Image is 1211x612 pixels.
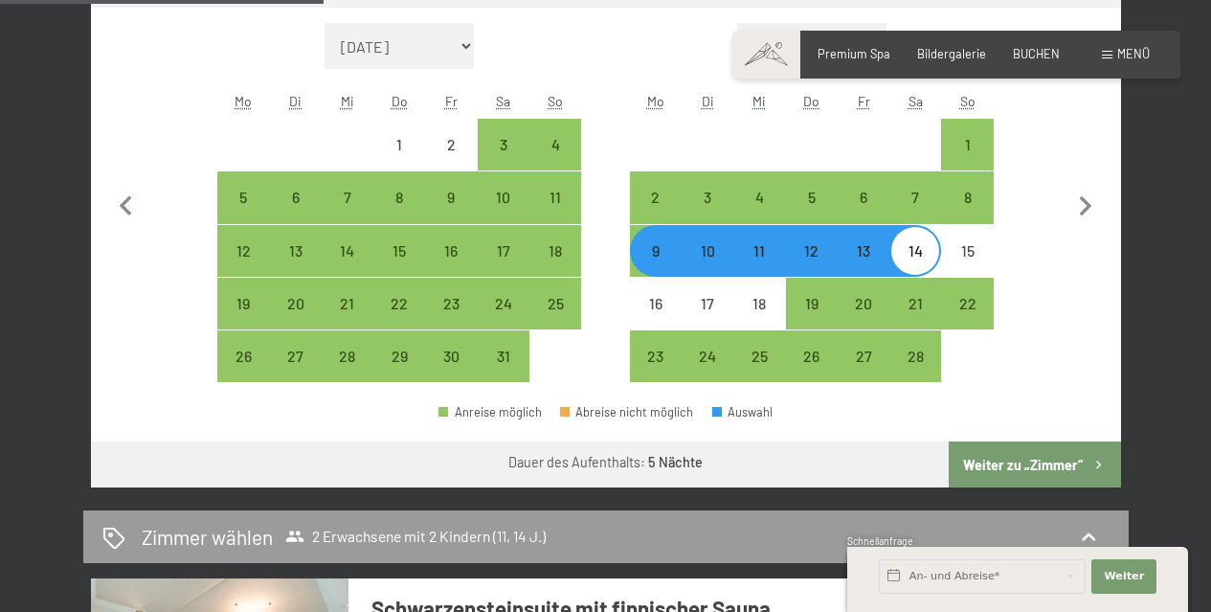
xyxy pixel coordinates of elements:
div: Tue Jan 13 2026 [270,225,322,277]
div: Fri Jan 09 2026 [425,171,477,223]
div: Sun Feb 22 2026 [941,278,993,329]
div: Anreise möglich [889,330,941,382]
div: Thu Feb 19 2026 [786,278,838,329]
div: Wed Feb 11 2026 [733,225,785,277]
div: Thu Feb 05 2026 [786,171,838,223]
div: 27 [272,349,320,397]
div: Anreise möglich [217,330,269,382]
button: Weiter [1091,559,1156,594]
div: Anreise möglich [478,278,529,329]
div: 18 [531,243,579,291]
div: 25 [735,349,783,397]
div: Anreise möglich [733,171,785,223]
div: 6 [272,190,320,238]
div: Thu Jan 22 2026 [373,278,425,329]
div: Anreise möglich [217,278,269,329]
a: Bildergalerie [917,46,986,61]
div: 1 [375,137,423,185]
div: Tue Jan 06 2026 [270,171,322,223]
abbr: Mittwoch [341,93,354,109]
div: Mon Feb 02 2026 [630,171,682,223]
div: Sat Feb 21 2026 [889,278,941,329]
div: 5 [788,190,836,238]
div: 11 [735,243,783,291]
div: Anreise möglich [889,278,941,329]
abbr: Sonntag [960,93,976,109]
div: 14 [891,243,939,291]
div: Sat Feb 28 2026 [889,330,941,382]
div: Mon Feb 16 2026 [630,278,682,329]
div: Anreise nicht möglich [630,278,682,329]
div: 7 [324,190,371,238]
div: Anreise möglich [270,171,322,223]
div: Anreise möglich [838,278,889,329]
div: Anreise möglich [478,171,529,223]
div: Sun Feb 15 2026 [941,225,993,277]
div: Anreise möglich [941,278,993,329]
div: Sun Feb 01 2026 [941,119,993,170]
div: 2 [632,190,680,238]
div: 2 [427,137,475,185]
div: 20 [840,296,887,344]
abbr: Samstag [496,93,510,109]
div: 29 [375,349,423,397]
div: Anreise nicht möglich [786,225,838,277]
div: Anreise nicht möglich [889,225,941,277]
span: BUCHEN [1013,46,1060,61]
div: Fri Feb 06 2026 [838,171,889,223]
div: 3 [684,190,731,238]
div: Thu Jan 08 2026 [373,171,425,223]
div: Anreise möglich [682,330,733,382]
div: 18 [735,296,783,344]
div: Wed Jan 07 2026 [322,171,373,223]
a: Premium Spa [818,46,890,61]
div: Wed Feb 18 2026 [733,278,785,329]
div: Anreise möglich [630,171,682,223]
div: 23 [632,349,680,397]
h2: Zimmer wählen [142,523,273,551]
div: 9 [632,243,680,291]
abbr: Donnerstag [803,93,819,109]
div: Mon Feb 09 2026 [630,225,682,277]
div: Tue Feb 03 2026 [682,171,733,223]
div: Anreise möglich [786,171,838,223]
div: Wed Jan 28 2026 [322,330,373,382]
div: Anreise möglich [630,330,682,382]
div: Fri Jan 02 2026 [425,119,477,170]
div: Anreise möglich [322,278,373,329]
div: Anreise nicht möglich [682,225,733,277]
div: Sun Jan 11 2026 [529,171,581,223]
abbr: Dienstag [289,93,302,109]
div: 15 [375,243,423,291]
div: Mon Jan 12 2026 [217,225,269,277]
div: 26 [219,349,267,397]
div: Anreise möglich [270,225,322,277]
div: 22 [375,296,423,344]
div: 19 [219,296,267,344]
abbr: Samstag [908,93,923,109]
div: 9 [427,190,475,238]
div: 1 [943,137,991,185]
div: 7 [891,190,939,238]
div: 17 [480,243,527,291]
div: Mon Jan 19 2026 [217,278,269,329]
div: Anreise möglich [941,119,993,170]
div: 14 [324,243,371,291]
div: 30 [427,349,475,397]
div: Tue Feb 17 2026 [682,278,733,329]
abbr: Freitag [858,93,870,109]
div: 12 [219,243,267,291]
div: 19 [788,296,836,344]
div: Anreise möglich [270,278,322,329]
div: Wed Feb 25 2026 [733,330,785,382]
div: Anreise möglich [529,119,581,170]
div: 10 [684,243,731,291]
div: Sat Feb 14 2026 [889,225,941,277]
div: Anreise möglich [478,330,529,382]
div: Anreise möglich [425,225,477,277]
div: 15 [943,243,991,291]
div: 6 [840,190,887,238]
div: Sun Jan 18 2026 [529,225,581,277]
div: Tue Jan 27 2026 [270,330,322,382]
div: 12 [788,243,836,291]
